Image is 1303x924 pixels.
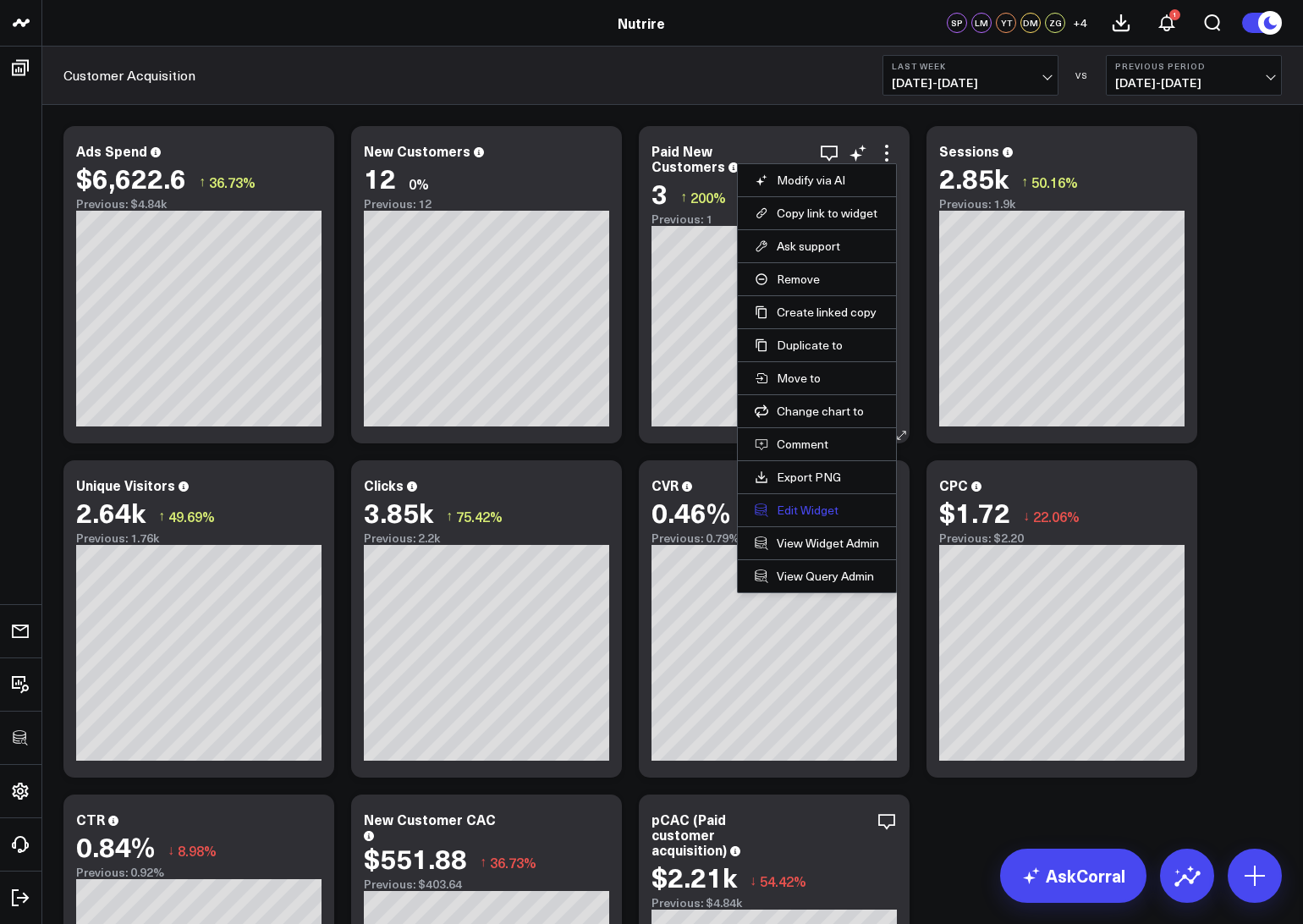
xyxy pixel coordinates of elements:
div: $2.21k [651,861,737,892]
button: Move to [755,371,879,386]
button: Modify via AI [755,173,879,188]
div: $1.72 [939,497,1010,527]
div: SP [947,13,967,33]
div: 2.85k [939,162,1009,193]
span: [DATE] - [DATE] [892,76,1049,90]
div: DM [1020,13,1041,33]
span: ↑ [480,851,487,873]
div: Previous: 1.76k [76,531,322,545]
button: Copy link to widget [755,206,879,221]
span: ↑ [199,171,206,193]
span: [DATE] - [DATE] [1115,76,1273,90]
div: New Customer CAC [364,810,496,828]
b: Last Week [892,61,1049,71]
div: Previous: 1.9k [939,197,1185,211]
div: Ads Spend [76,141,147,160]
div: 0.84% [76,831,155,861]
span: ↑ [1021,171,1028,193]
div: LM [971,13,992,33]
span: 50.16% [1031,173,1078,191]
div: $551.88 [364,843,467,873]
div: CTR [76,810,105,828]
button: Previous Period[DATE]-[DATE] [1106,55,1282,96]
b: Previous Period [1115,61,1273,71]
div: Clicks [364,476,404,494]
span: 36.73% [490,853,536,872]
div: 3 [651,178,668,208]
div: Previous: 0.92% [76,866,322,879]
button: Comment [755,437,879,452]
span: ↑ [158,505,165,527]
button: Ask support [755,239,879,254]
button: Edit Widget [755,503,879,518]
a: View Widget Admin [755,536,879,551]
span: + 4 [1073,17,1087,29]
span: 49.69% [168,507,215,525]
div: CVR [651,476,679,494]
div: 3.85k [364,497,433,527]
span: ↓ [750,870,756,892]
div: Previous: $4.84k [76,197,322,211]
div: Previous: $2.20 [939,531,1185,545]
div: YT [996,13,1016,33]
span: ↓ [1023,505,1030,527]
div: 0% [409,174,429,193]
span: 200% [690,188,726,206]
div: VS [1067,70,1097,80]
span: ↑ [446,505,453,527]
a: Nutrire [618,14,665,32]
span: 54.42% [760,872,806,890]
div: Previous: $403.64 [364,877,609,891]
div: Previous: 1 [651,212,897,226]
div: Previous: 12 [364,197,609,211]
div: 1 [1169,9,1180,20]
div: CPC [939,476,968,494]
div: New Customers [364,141,470,160]
a: Export PNG [755,470,879,485]
div: $6,622.6 [76,162,186,193]
span: 75.42% [456,507,503,525]
a: Customer Acquisition [63,66,195,85]
div: Paid New Customers [651,141,725,175]
div: Previous: 2.2k [364,531,609,545]
button: +4 [1069,13,1090,33]
button: Last Week[DATE]-[DATE] [882,55,1058,96]
div: ZG [1045,13,1065,33]
span: 8.98% [178,841,217,860]
div: Sessions [939,141,999,160]
span: 36.73% [209,173,256,191]
div: 0.46% [651,497,730,527]
button: Remove [755,272,879,287]
span: ↑ [680,186,687,208]
a: AskCorral [1000,849,1146,903]
button: Change chart to [755,404,879,419]
div: pCAC (Paid customer acquisition) [651,810,727,859]
span: 22.06% [1033,507,1080,525]
button: Create linked copy [755,305,879,320]
div: 2.64k [76,497,146,527]
div: Unique Visitors [76,476,175,494]
button: Duplicate to [755,338,879,353]
div: Previous: $4.84k [651,896,897,910]
a: View Query Admin [755,569,879,584]
span: ↓ [168,839,174,861]
div: Previous: 0.79% [651,531,897,545]
div: 12 [364,162,396,193]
